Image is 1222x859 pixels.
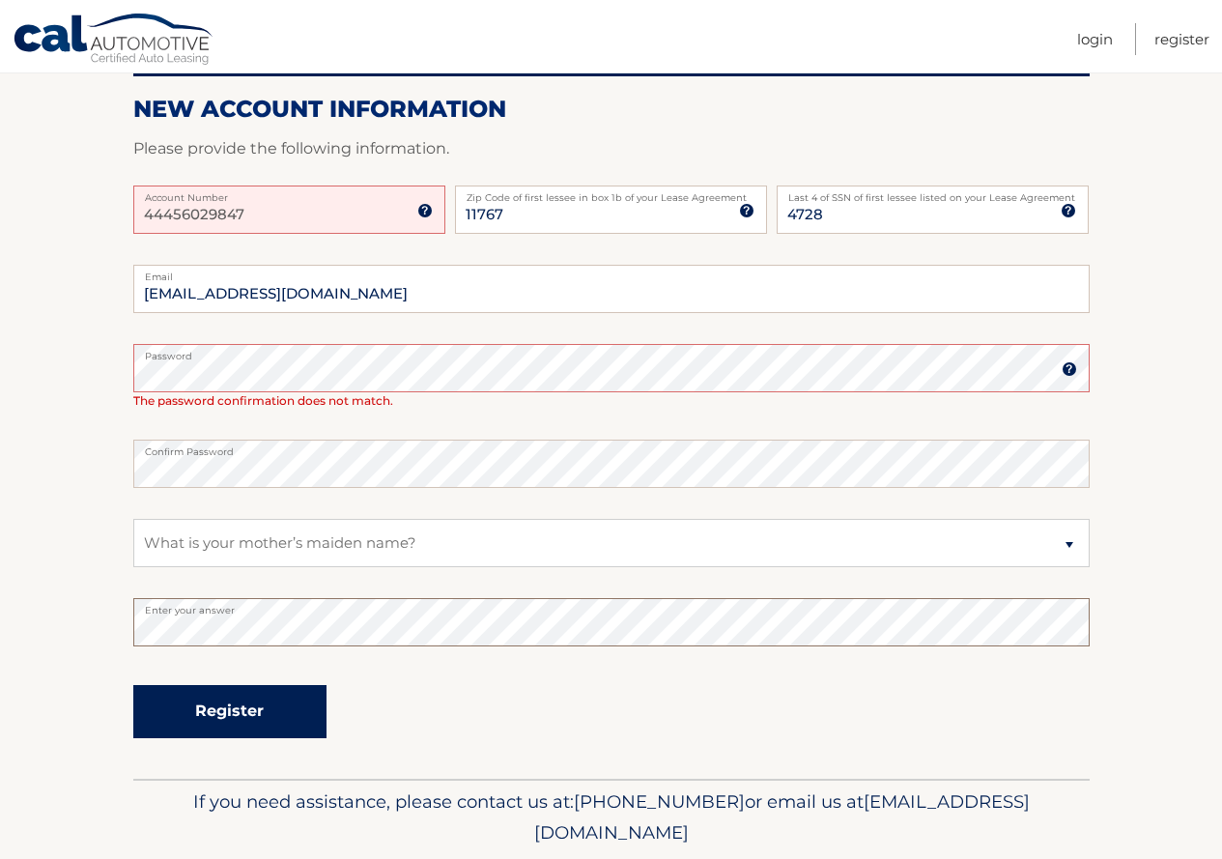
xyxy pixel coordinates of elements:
[133,393,393,408] span: The password confirmation does not match.
[739,203,754,218] img: tooltip.svg
[777,186,1089,234] input: SSN or EIN (last 4 digits only)
[133,95,1090,124] h2: New Account Information
[133,135,1090,162] p: Please provide the following information.
[133,186,445,201] label: Account Number
[133,685,327,738] button: Register
[1154,23,1209,55] a: Register
[13,13,215,69] a: Cal Automotive
[1062,361,1077,377] img: tooltip.svg
[1077,23,1113,55] a: Login
[417,203,433,218] img: tooltip.svg
[133,598,1090,614] label: Enter your answer
[455,186,767,201] label: Zip Code of first lessee in box 1b of your Lease Agreement
[777,186,1089,201] label: Last 4 of SSN of first lessee listed on your Lease Agreement
[133,440,1090,455] label: Confirm Password
[574,790,745,813] span: [PHONE_NUMBER]
[133,265,1090,280] label: Email
[455,186,767,234] input: Zip Code
[133,186,445,234] input: Account Number
[1061,203,1076,218] img: tooltip.svg
[146,787,1077,848] p: If you need assistance, please contact us at: or email us at
[133,344,1090,359] label: Password
[133,265,1090,313] input: Email
[534,790,1030,844] span: [EMAIL_ADDRESS][DOMAIN_NAME]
